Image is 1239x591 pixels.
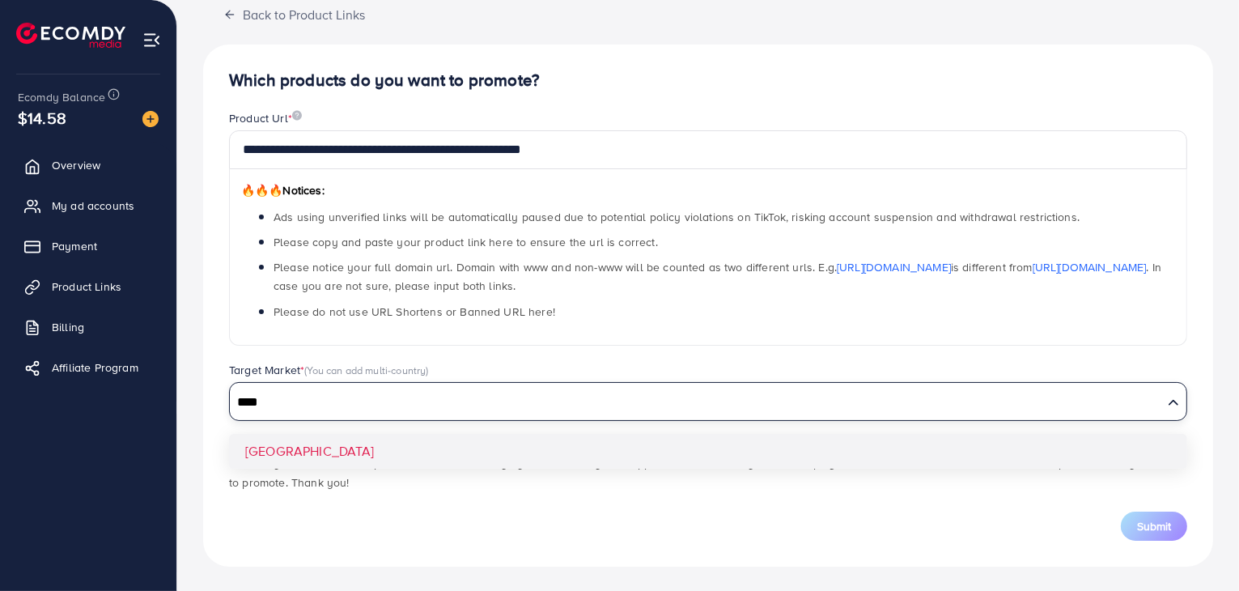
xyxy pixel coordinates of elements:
[52,278,121,295] span: Product Links
[16,23,125,48] img: logo
[231,390,1161,415] input: Search for option
[12,230,164,262] a: Payment
[274,304,555,320] span: Please do not use URL Shortens or Banned URL here!
[52,319,84,335] span: Billing
[12,270,164,303] a: Product Links
[274,259,1161,294] span: Please notice your full domain url. Domain with www and non-www will be counted as two different ...
[1137,518,1171,534] span: Submit
[12,149,164,181] a: Overview
[292,110,302,121] img: image
[837,259,951,275] a: [URL][DOMAIN_NAME]
[142,111,159,127] img: image
[52,157,100,173] span: Overview
[18,89,105,105] span: Ecomdy Balance
[142,31,161,49] img: menu
[241,182,282,198] span: 🔥🔥🔥
[52,198,134,214] span: My ad accounts
[1121,512,1187,541] button: Submit
[1033,259,1147,275] a: [URL][DOMAIN_NAME]
[229,110,302,126] label: Product Url
[229,362,429,378] label: Target Market
[229,382,1187,421] div: Search for option
[12,351,164,384] a: Affiliate Program
[304,363,428,377] span: (You can add multi-country)
[229,434,1187,469] li: [GEOGRAPHIC_DATA]
[18,106,66,130] span: $14.58
[241,182,325,198] span: Notices:
[229,453,1187,492] p: *Note: If you use unverified product links, the Ecomdy system will notify the support team to rev...
[12,311,164,343] a: Billing
[274,209,1080,225] span: Ads using unverified links will be automatically paused due to potential policy violations on Tik...
[229,70,1187,91] h4: Which products do you want to promote?
[52,359,138,376] span: Affiliate Program
[274,234,658,250] span: Please copy and paste your product link here to ensure the url is correct.
[1170,518,1227,579] iframe: Chat
[12,189,164,222] a: My ad accounts
[52,238,97,254] span: Payment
